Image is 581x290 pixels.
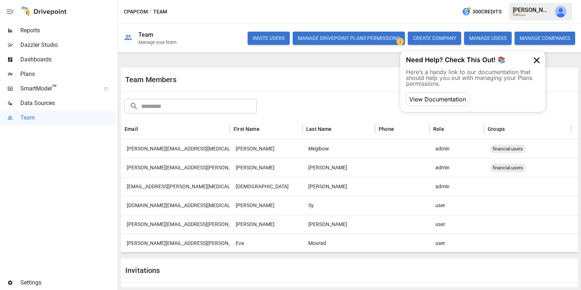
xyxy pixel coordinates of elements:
[488,126,505,132] div: Groups
[233,126,260,132] div: First Name
[464,32,512,45] button: MANAGE USERS
[121,177,230,196] div: sunita.desai@cpap.com
[430,158,484,177] div: admin
[121,234,230,253] div: eva.mourad@cpap.com
[139,124,149,134] button: Sort
[445,124,455,134] button: Sort
[293,32,405,45] button: Manage Drivepoint Plans Permissions
[430,234,484,253] div: user
[52,83,57,92] span: ™
[20,84,96,93] span: SmartModel
[302,158,375,177] div: Gatto
[379,126,394,132] div: Phone
[20,26,116,35] span: Reports
[505,124,516,134] button: Sort
[430,215,484,234] div: user
[430,139,484,158] div: admin
[121,139,230,158] div: joe@cpap.com
[515,32,575,45] button: MANAGE COMPANIES
[555,6,566,17] img: Julie Wilton
[230,158,302,177] div: Tom
[302,234,375,253] div: Mourad
[20,113,116,122] span: Team
[550,1,571,22] button: Julie Wilton
[408,32,461,45] button: CREATE COMPANY
[230,215,302,234] div: Eric
[138,31,154,38] div: Team
[230,177,302,196] div: Sunita
[121,215,230,234] div: eric.herbert@cathaycapital.com
[121,158,230,177] div: thomas.gatto@cpap.com
[125,266,350,275] div: Invitations
[125,75,350,84] div: Team Members
[513,7,550,13] div: [PERSON_NAME]
[302,196,375,215] div: Sy
[472,7,501,16] span: 300 Credits
[459,5,504,19] button: 300Credits
[430,196,484,215] div: user
[333,124,343,134] button: Sort
[513,13,550,17] div: CPAPcom
[490,140,526,158] span: financial.users
[125,126,138,132] div: Email
[20,70,116,78] span: Plans
[395,124,405,134] button: Sort
[20,55,116,64] span: Dashboards
[260,124,271,134] button: Sort
[302,139,375,158] div: Megibow
[490,158,526,177] span: financial.users
[124,7,148,16] button: CPAPcom
[20,99,116,108] span: Data Sources
[248,32,290,45] button: INVITE USERS
[430,177,484,196] div: admin
[121,196,230,215] div: eric.sy@cpap.com
[433,126,444,132] div: Role
[230,234,302,253] div: Eva
[149,7,152,16] div: /
[230,196,302,215] div: Eric
[230,139,302,158] div: Joe
[138,40,176,45] div: Manage your team
[302,177,375,196] div: Desai
[20,41,116,49] span: Dazzler Studio
[302,215,375,234] div: Herbert
[20,278,116,287] span: Settings
[306,126,332,132] div: Last Name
